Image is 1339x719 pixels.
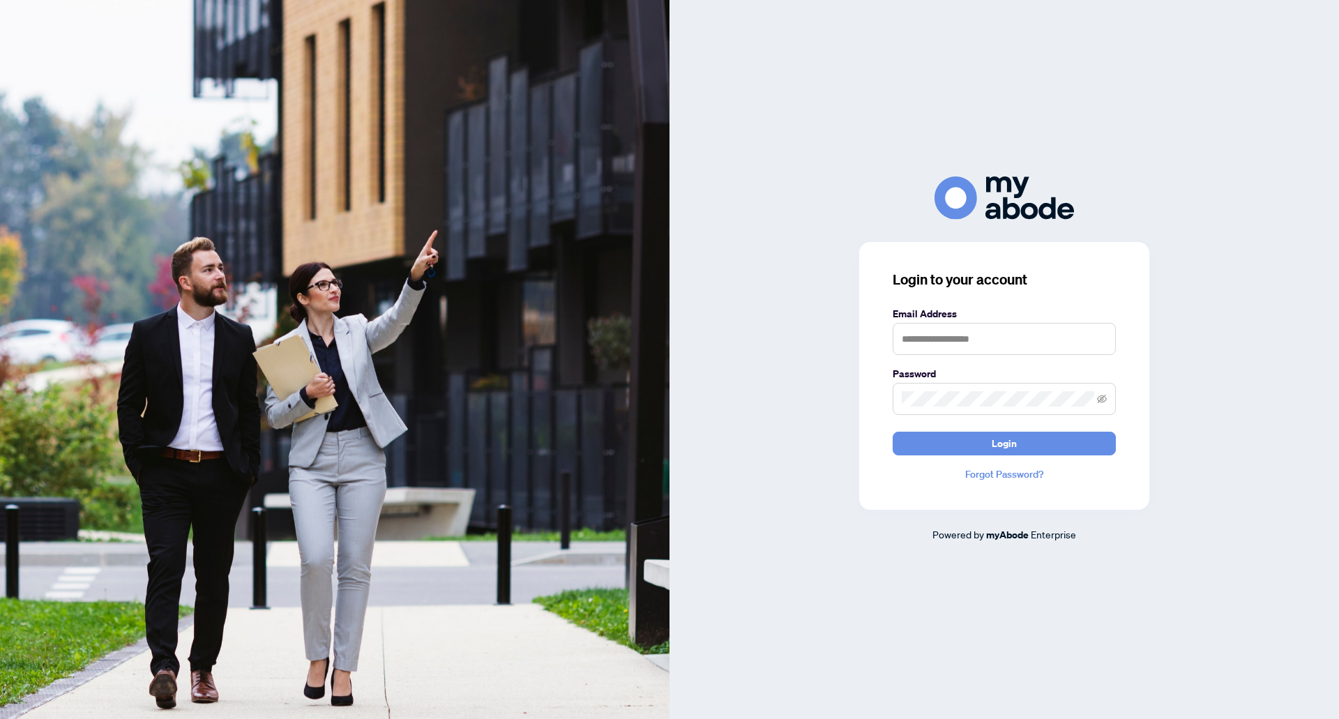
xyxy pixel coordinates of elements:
[935,176,1074,219] img: ma-logo
[1097,394,1107,404] span: eye-invisible
[893,432,1116,455] button: Login
[1031,528,1076,540] span: Enterprise
[893,467,1116,482] a: Forgot Password?
[992,432,1017,455] span: Login
[986,527,1029,543] a: myAbode
[893,270,1116,289] h3: Login to your account
[893,306,1116,321] label: Email Address
[932,528,984,540] span: Powered by
[893,366,1116,381] label: Password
